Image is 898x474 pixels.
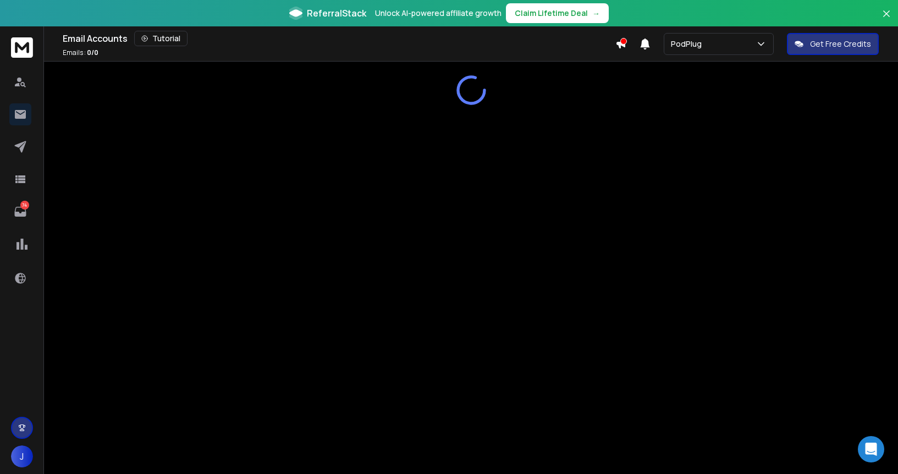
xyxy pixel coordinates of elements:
[592,8,600,19] span: →
[11,445,33,467] button: J
[20,201,29,210] p: 74
[87,48,98,57] span: 0 / 0
[9,201,31,223] a: 74
[375,8,502,19] p: Unlock AI-powered affiliate growth
[63,48,98,57] p: Emails :
[671,38,706,49] p: PodPlug
[63,31,615,46] div: Email Accounts
[506,3,609,23] button: Claim Lifetime Deal→
[879,7,894,33] button: Close banner
[134,31,188,46] button: Tutorial
[787,33,879,55] button: Get Free Credits
[307,7,366,20] span: ReferralStack
[810,38,871,49] p: Get Free Credits
[858,436,884,462] div: Open Intercom Messenger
